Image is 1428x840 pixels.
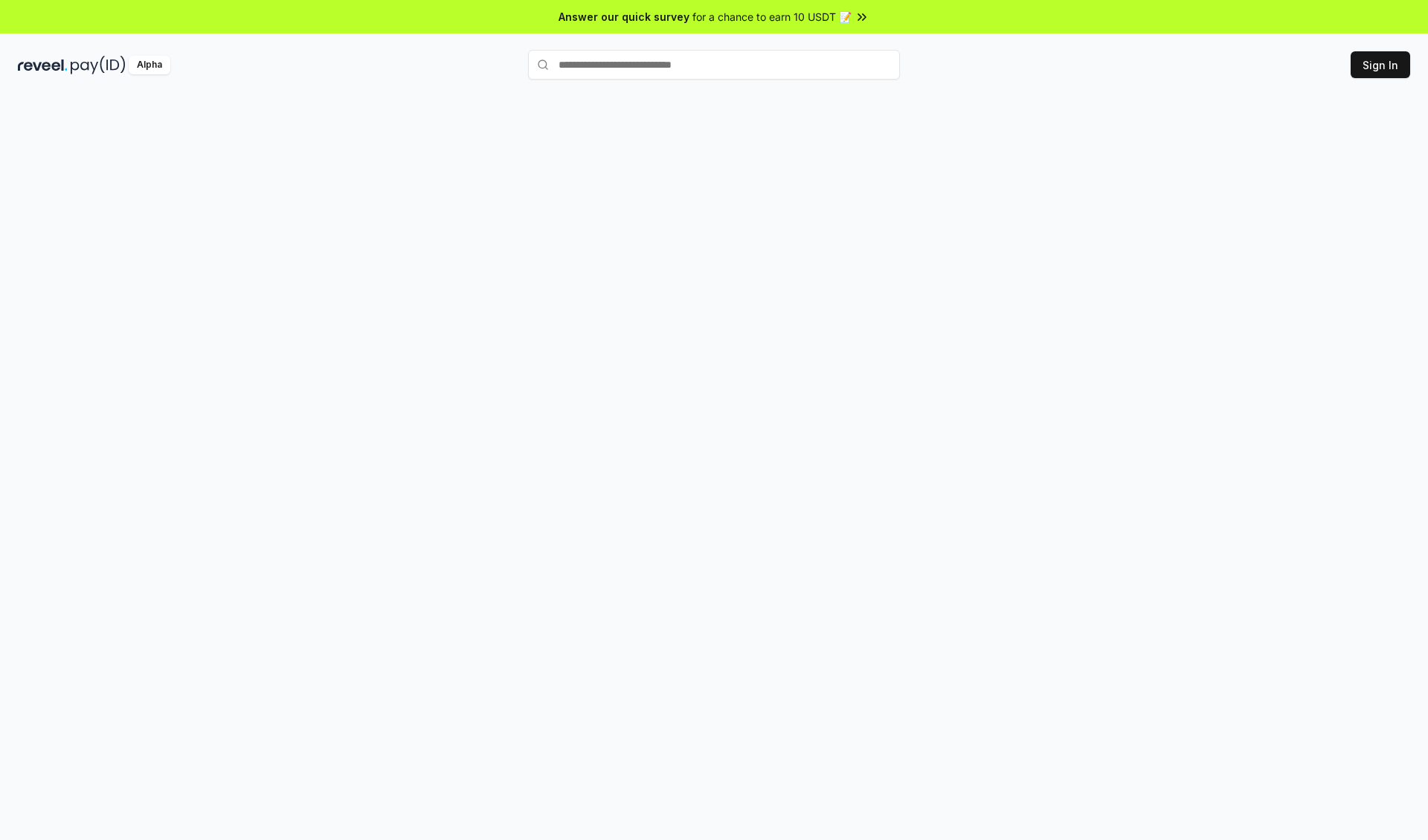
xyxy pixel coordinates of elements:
div: Alpha [129,56,170,74]
img: pay_id [71,56,126,74]
span: Answer our quick survey [559,9,689,25]
img: reveel_dark [18,56,68,74]
span: for a chance to earn 10 USDT 📝 [692,9,852,25]
button: Sign In [1351,51,1410,78]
